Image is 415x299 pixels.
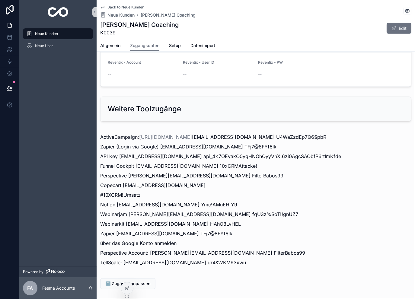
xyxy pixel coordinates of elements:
span: Zugangsdaten [130,43,159,49]
div: scrollable content [19,24,97,59]
span: ⬆️ Zugänge anpassen [105,281,150,287]
a: Powered by [19,266,97,277]
a: Neue User [23,40,93,51]
a: Neue Kunden [23,28,93,39]
p: Zapier (Login via Google) [EMAIL_ADDRESS][DOMAIN_NAME] TFj7@8FYf6lk [100,143,411,150]
span: Neue Kunden [35,31,58,36]
p: Webinarjam [PERSON_NAME][EMAIL_ADDRESS][DOMAIN_NAME] fqU3z%SoT!!gnUZ7 [100,211,411,218]
p: Fesma Accounts [42,285,75,291]
span: Reventix - Account [108,60,141,65]
span: -- [183,72,187,78]
span: Neue User [35,43,53,48]
a: Neue Kunden [100,12,135,18]
span: Back to Neue Kunden [107,5,144,10]
span: Allgemein [100,43,120,49]
h2: Weitere Toolzugänge [108,104,181,114]
a: Allgemein [100,40,120,52]
button: ⬆️ Zugänge anpassen [100,278,155,289]
span: Datenimport [190,43,215,49]
button: Edit [387,23,411,34]
a: Back to Neue Kunden [100,5,144,10]
p: ActiveCampaign: [EMAIL_ADDRESS][DOMAIN_NAME] U4WaZzdEp7Q6$pbR [100,133,411,141]
p: Zapier [EMAIL_ADDRESS][DOMAIN_NAME] TFj7@8FYf6lk [100,230,411,237]
span: -- [108,72,111,78]
p: Perspective [PERSON_NAME][EMAIL_ADDRESS][DOMAIN_NAME] FilterBabos99 [100,172,411,179]
a: [URL][DOMAIN_NAME] [139,134,192,140]
span: FA [27,285,33,292]
span: Neue Kunden [107,12,135,18]
a: Setup [169,40,181,52]
span: Setup [169,43,181,49]
p: API Key [EMAIL_ADDRESS][DOMAIN_NAME] api_4x7OEyakO0ygHNOhQyyVnX.6zi0AgcSAObfP6rtImKfde [100,153,411,160]
img: App logo [48,7,69,17]
a: Datenimport [190,40,215,52]
span: Powered by [23,269,43,274]
span: -- [258,72,262,78]
p: Webinarkit [EMAIL_ADDRESS][DOMAIN_NAME] HAhO8LvHEL [100,220,411,227]
a: Zugangsdaten [130,40,159,52]
p: über das Google Konto anmelden [100,240,411,247]
p: Copecart [EMAIL_ADDRESS][DOMAIN_NAME] [100,182,411,189]
span: Reventix - PW [258,60,283,65]
a: [PERSON_NAME] Coaching [141,12,196,18]
p: TellScale: [EMAIL_ADDRESS][DOMAIN_NAME] dr4&WKM93xwu [100,259,411,266]
p: Funnel Cockpit [EMAIL_ADDRESS][DOMAIN_NAME] 10xCRMAttacke! [100,162,411,170]
p: Perspective Account: [PERSON_NAME][EMAIL_ADDRESS][DOMAIN_NAME] FilterBabos99 [100,249,411,256]
span: Reventix - User ID [183,60,214,65]
div: #10XCRM!Umsatz [100,133,411,266]
h1: [PERSON_NAME] Coaching [100,21,179,29]
span: K0039 [100,29,179,36]
p: Notion [EMAIL_ADDRESS][DOMAIN_NAME] Ymc!AMuEH!Y9 [100,201,411,208]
